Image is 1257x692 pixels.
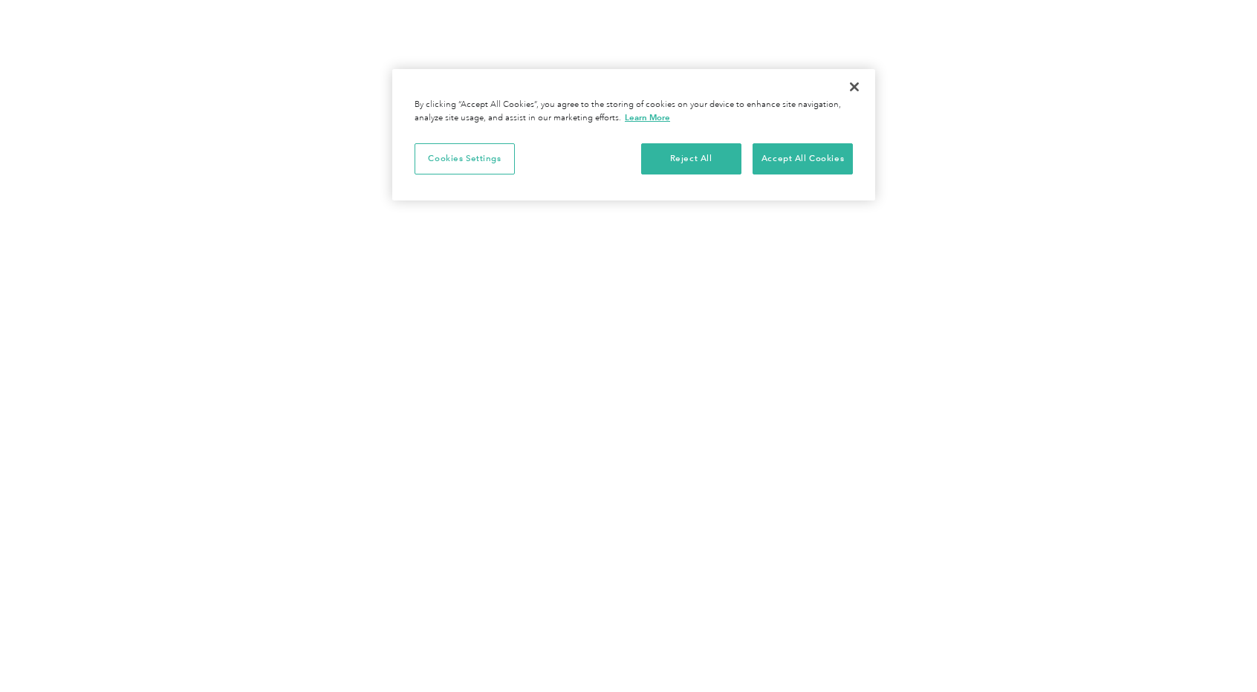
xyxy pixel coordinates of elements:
[625,112,670,123] a: More information about your privacy, opens in a new tab
[753,143,853,174] button: Accept All Cookies
[392,69,875,200] div: Cookie banner
[838,71,871,103] button: Close
[641,143,741,174] button: Reject All
[415,143,515,174] button: Cookies Settings
[392,69,875,200] div: Privacy
[415,99,853,125] div: By clicking “Accept All Cookies”, you agree to the storing of cookies on your device to enhance s...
